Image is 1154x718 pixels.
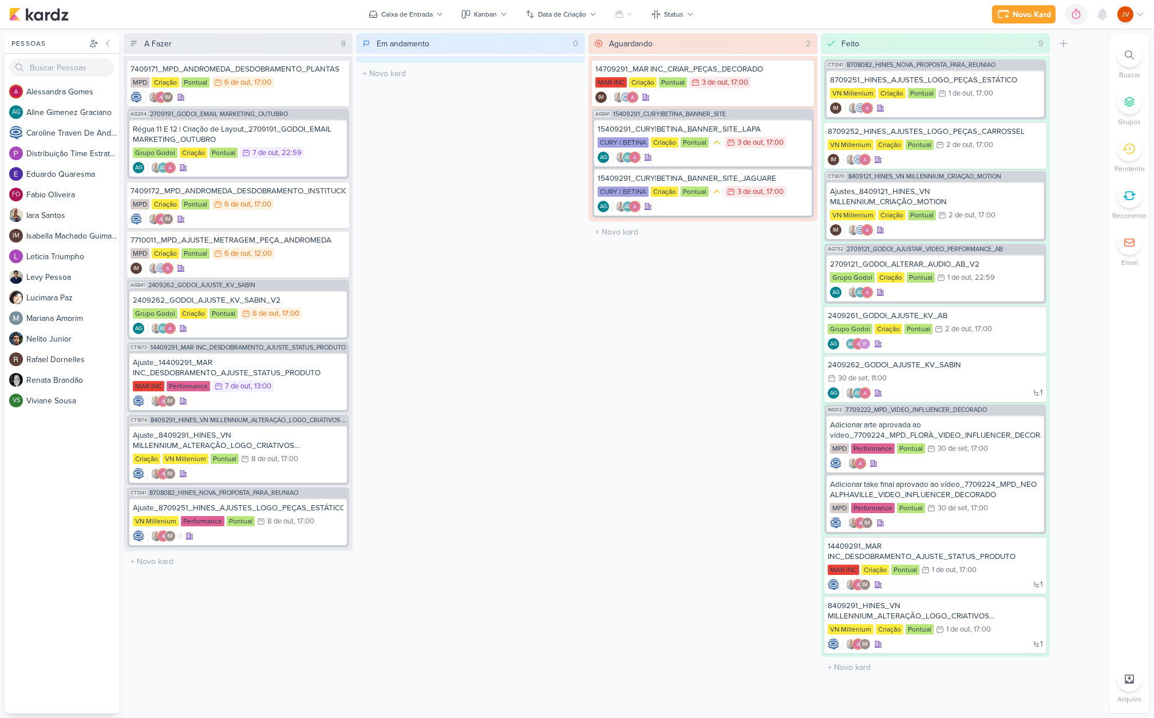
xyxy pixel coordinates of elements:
[358,65,583,82] input: + Novo kard
[832,290,840,296] p: AG
[337,38,350,50] div: 8
[855,224,866,236] img: Caroline Traven De Andrade
[828,140,874,150] div: VN Millenium
[612,152,641,163] div: Colaboradores: Iara Santos, Aline Gimenez Graciano, Alessandra Gomes
[967,445,988,453] div: , 17:00
[833,106,839,112] p: IM
[151,323,162,334] img: Iara Santos
[26,230,119,242] div: I s a b e l l a M a c h a d o G u i m a r ã e s
[26,354,119,366] div: R a f a e l D o r n e l l e s
[830,102,841,114] div: Isabella Machado Guimarães
[830,75,1041,85] div: 8709251_HINES_AJUSTES_LOGO_PEÇAS_ESTÁTICO
[1115,164,1145,174] p: Pendente
[148,263,160,274] img: Iara Santos
[828,338,839,350] div: Aline Gimenez Graciano
[9,229,23,243] div: Isabella Machado Guimarães
[845,458,866,469] div: Colaboradores: Iara Santos, Alessandra Gomes
[133,395,144,407] img: Caroline Traven De Andrade
[1112,211,1147,221] p: Recorrente
[861,102,873,114] img: Alessandra Gomes
[595,77,627,88] div: MAR INC
[845,338,857,350] div: Aline Gimenez Graciano
[181,248,210,259] div: Pontual
[26,189,119,201] div: F a b i o O l i v e i r a
[133,468,144,479] div: Criador(a): Caroline Traven De Andrade
[167,471,173,477] p: IM
[971,274,995,281] div: , 22:59
[1121,9,1129,19] p: JV
[859,154,871,165] img: Alessandra Gomes
[26,148,119,160] div: D i s t r i b u i ç ã o T i m e E s t r a t é g i c o
[1117,6,1133,22] div: Joney Viana
[278,149,302,157] div: , 22:59
[598,201,609,212] div: Criador(a): Aline Gimenez Graciano
[598,137,649,148] div: CURY | BETINA
[9,7,69,21] img: kardz.app
[620,92,631,103] img: Caroline Traven De Andrade
[830,391,837,396] p: AG
[598,124,808,134] div: 15409291_CURY|BETINA_BANNER_SITE_LAPA
[131,235,346,245] div: 7710011_MPD_AJUSTE_METRAGEM_PEÇA_ANDROMEDA
[163,454,208,464] div: VN Millenium
[133,148,177,158] div: Grupo Godoi
[164,468,176,479] div: Isabella Machado Guimarães
[157,468,169,479] img: Alessandra Gomes
[148,92,160,103] img: Iara Santos
[279,310,299,318] div: , 17:00
[629,77,657,88] div: Criação
[180,148,207,158] div: Criação
[131,263,142,274] div: Criador(a): Isabella Machado Guimarães
[165,95,171,101] p: IM
[9,188,23,201] div: Fabio Oliveira
[131,248,149,259] div: MPD
[847,246,1003,252] span: 2709121_GODOI_AJUSTAR_VIDEO_PERFORMANCE_AB
[947,274,971,281] div: 1 de out
[830,210,876,220] div: VN Millenium
[148,323,176,334] div: Colaboradores: Iara Santos, Aline Gimenez Graciano, Alessandra Gomes
[26,271,119,283] div: L e v y P e s s o a
[828,387,839,399] div: Criador(a): Aline Gimenez Graciano
[833,228,839,233] p: IM
[160,165,167,171] p: AG
[133,124,343,145] div: Régua 11 E 12 | Criação de Layout_2709191_GODOI_EMAIL MARKETING_OUTUBRO
[845,387,857,399] img: Iara Santos
[906,140,934,150] div: Pontual
[9,38,87,49] div: Pessoas
[595,92,607,103] div: Criador(a): Isabella Machado Guimarães
[148,213,160,225] img: Iara Santos
[904,324,932,334] div: Pontual
[133,323,144,334] div: Aline Gimenez Graciano
[13,233,19,239] p: IM
[737,188,763,196] div: 3 de out
[975,212,995,219] div: , 17:00
[9,332,23,346] img: Nelito Junior
[155,263,167,274] img: Caroline Traven De Andrade
[9,249,23,263] img: Leticia Triumpho
[830,458,841,469] img: Caroline Traven De Andrade
[211,454,239,464] div: Pontual
[160,326,167,332] p: AG
[848,287,859,298] img: Iara Santos
[133,308,177,319] div: Grupo Godoi
[949,90,973,97] div: 1 de out
[9,394,23,407] div: Viviane Sousa
[681,137,709,148] div: Pontual
[613,92,625,103] img: Iara Santos
[26,168,119,180] div: E d u a r d o Q u a r e s m a
[598,152,609,163] div: Criador(a): Aline Gimenez Graciano
[830,224,841,236] div: Isabella Machado Guimarães
[878,210,906,220] div: Criação
[167,381,210,391] div: Performance
[845,287,873,298] div: Colaboradores: Iara Santos, Aline Gimenez Graciano, Alessandra Gomes
[830,272,875,283] div: Grupo Godoi
[875,324,902,334] div: Criação
[126,553,350,570] input: + Novo kard
[857,290,864,296] p: AG
[629,152,641,163] img: Alessandra Gomes
[831,157,836,163] p: IM
[133,266,139,272] p: IM
[828,126,1043,137] div: 8709252_HINES_AJUSTES_LOGO_PEÇAS_CARROSSEL
[131,92,142,103] div: Criador(a): Caroline Traven De Andrade
[152,77,179,88] div: Criação
[859,338,871,350] img: Distribuição Time Estratégico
